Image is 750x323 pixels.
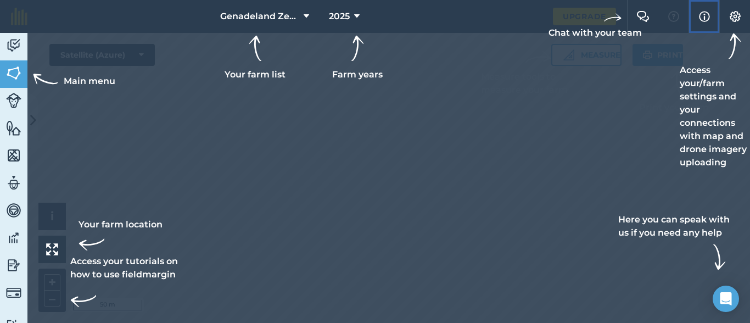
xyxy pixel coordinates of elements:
div: Your farm location [79,218,163,258]
div: Your farm list [225,35,286,81]
img: svg+xml;base64,PD94bWwgdmVyc2lvbj0iMS4wIiBlbmNvZGluZz0idXRmLTgiPz4KPCEtLSBHZW5lcmF0b3I6IEFkb2JlIE... [6,257,21,274]
img: svg+xml;base64,PD94bWwgdmVyc2lvbj0iMS4wIiBlbmNvZGluZz0idXRmLTgiPz4KPCEtLSBHZW5lcmF0b3I6IEFkb2JlIE... [6,93,21,108]
div: Open Intercom Messenger [713,286,739,312]
img: Four arrows, one pointing top left, one top right, one bottom right and the last bottom left [46,243,58,255]
img: svg+xml;base64,PD94bWwgdmVyc2lvbj0iMS4wIiBlbmNvZGluZz0idXRmLTgiPz4KPCEtLSBHZW5lcmF0b3I6IEFkb2JlIE... [6,285,21,300]
div: Chat with your team [548,9,642,40]
img: Two speech bubbles overlapping with the left bubble in the forefront [636,11,650,22]
span: Genadeland Zeekoeigat E3 [220,10,299,23]
div: Main menu [31,68,115,94]
img: svg+xml;base64,PHN2ZyB4bWxucz0iaHR0cDovL3d3dy53My5vcmcvMjAwMC9zdmciIHdpZHRoPSI1NiIgaGVpZ2h0PSI2MC... [6,147,21,164]
div: Farm years [327,35,388,81]
div: Access your tutorials on how to use fieldmargin [70,255,184,314]
img: svg+xml;base64,PD94bWwgdmVyc2lvbj0iMS4wIiBlbmNvZGluZz0idXRmLTgiPz4KPCEtLSBHZW5lcmF0b3I6IEFkb2JlIE... [6,202,21,219]
div: Here you can speak with us if you need any help [618,213,732,270]
img: svg+xml;base64,PD94bWwgdmVyc2lvbj0iMS4wIiBlbmNvZGluZz0idXRmLTgiPz4KPCEtLSBHZW5lcmF0b3I6IEFkb2JlIE... [6,230,21,246]
img: svg+xml;base64,PD94bWwgdmVyc2lvbj0iMS4wIiBlbmNvZGluZz0idXRmLTgiPz4KPCEtLSBHZW5lcmF0b3I6IEFkb2JlIE... [6,175,21,191]
img: svg+xml;base64,PD94bWwgdmVyc2lvbj0iMS4wIiBlbmNvZGluZz0idXRmLTgiPz4KPCEtLSBHZW5lcmF0b3I6IEFkb2JlIE... [6,37,21,54]
img: svg+xml;base64,PHN2ZyB4bWxucz0iaHR0cDovL3d3dy53My5vcmcvMjAwMC9zdmciIHdpZHRoPSI1NiIgaGVpZ2h0PSI2MC... [6,120,21,136]
button: Your farm location [38,236,66,263]
div: Access your/farm settings and your connections with map and drone imagery uploading [680,33,750,169]
img: svg+xml;base64,PHN2ZyB4bWxucz0iaHR0cDovL3d3dy53My5vcmcvMjAwMC9zdmciIHdpZHRoPSI1NiIgaGVpZ2h0PSI2MC... [6,65,21,81]
span: 2025 [329,10,350,23]
img: A cog icon [729,11,742,22]
img: svg+xml;base64,PHN2ZyB4bWxucz0iaHR0cDovL3d3dy53My5vcmcvMjAwMC9zdmciIHdpZHRoPSIxNyIgaGVpZ2h0PSIxNy... [699,10,710,23]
